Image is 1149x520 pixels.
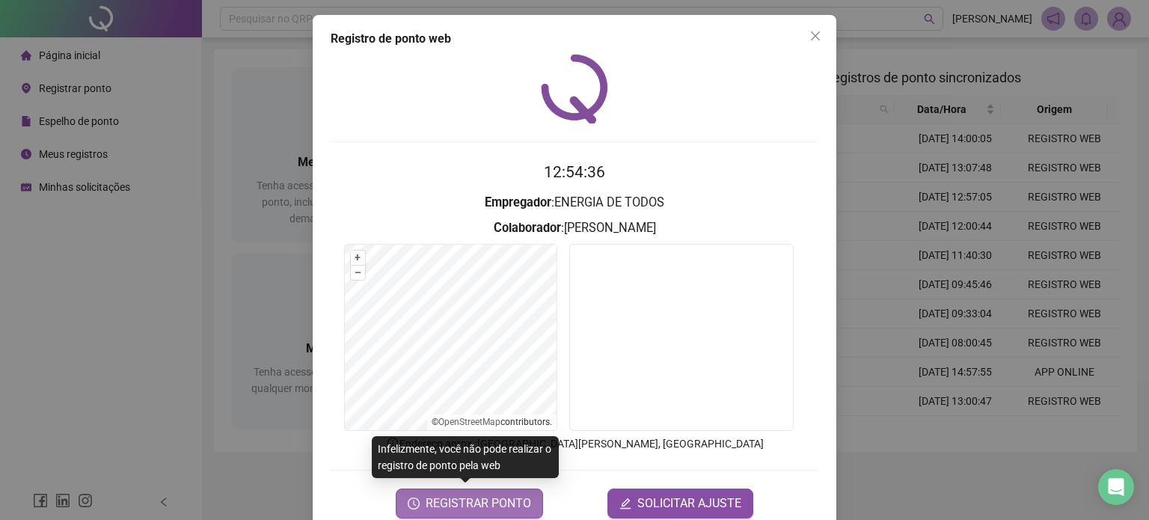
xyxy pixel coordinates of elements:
span: edit [619,498,631,510]
button: editSOLICITAR AJUSTE [607,489,753,519]
h3: : ENERGIA DE TODOS [331,193,818,212]
strong: Empregador [485,195,551,209]
span: SOLICITAR AJUSTE [637,495,741,513]
button: – [351,266,365,280]
button: + [351,251,365,265]
span: close [809,30,821,42]
li: © contributors. [432,417,552,427]
div: Open Intercom Messenger [1098,469,1134,505]
strong: Colaborador [494,221,561,235]
time: 12:54:36 [544,163,605,181]
div: Infelizmente, você não pode realizar o registro de ponto pela web [372,436,559,478]
span: clock-circle [408,498,420,510]
button: Close [803,24,827,48]
button: REGISTRAR PONTO [396,489,543,519]
span: REGISTRAR PONTO [426,495,531,513]
a: OpenStreetMap [438,417,500,427]
p: Endereço aprox. : [GEOGRAPHIC_DATA][PERSON_NAME], [GEOGRAPHIC_DATA] [331,435,818,452]
div: Registro de ponto web [331,30,818,48]
h3: : [PERSON_NAME] [331,218,818,238]
img: QRPoint [541,54,608,123]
